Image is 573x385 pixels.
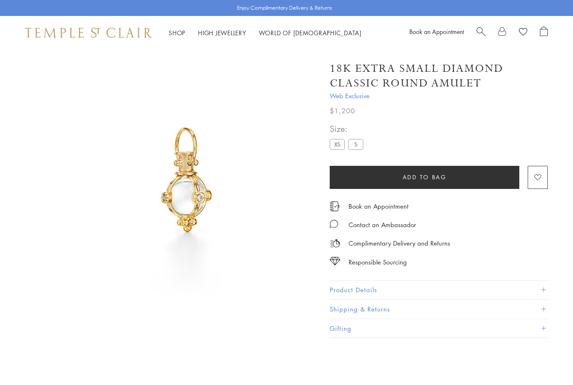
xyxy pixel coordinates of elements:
a: View Wishlist [519,26,527,39]
nav: Main navigation [169,28,362,38]
img: Temple St. Clair [25,28,152,38]
span: $1,200 [330,105,355,116]
label: XS [330,139,345,149]
img: icon_delivery.svg [330,238,340,249]
a: World of [DEMOGRAPHIC_DATA]World of [DEMOGRAPHIC_DATA] [259,29,362,37]
h1: 18K Extra Small Diamond Classic Round Amulet [330,61,548,91]
a: Open Shopping Bag [540,26,548,39]
p: Complimentary Delivery and Returns [349,238,450,249]
img: icon_appointment.svg [330,202,340,211]
span: Size: [330,122,367,136]
img: P51800-R8 [55,50,317,312]
img: MessageIcon-01_2.svg [330,220,338,228]
div: Contact an Ambassador [349,220,416,230]
p: Enjoy Complimentary Delivery & Returns [237,4,332,12]
a: Book an Appointment [349,202,409,211]
div: Responsible Sourcing [349,257,407,267]
a: High JewelleryHigh Jewellery [198,29,246,37]
label: S [348,139,363,149]
span: Web Exclusive [330,91,548,101]
button: Gifting [330,319,548,338]
a: Book an Appointment [409,27,464,36]
a: ShopShop [169,29,185,37]
a: Search [477,26,485,39]
img: icon_sourcing.svg [330,257,340,265]
button: Add to bag [330,166,519,189]
button: Product Details [330,280,548,299]
span: Add to bag [403,173,447,182]
button: Shipping & Returns [330,300,548,319]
